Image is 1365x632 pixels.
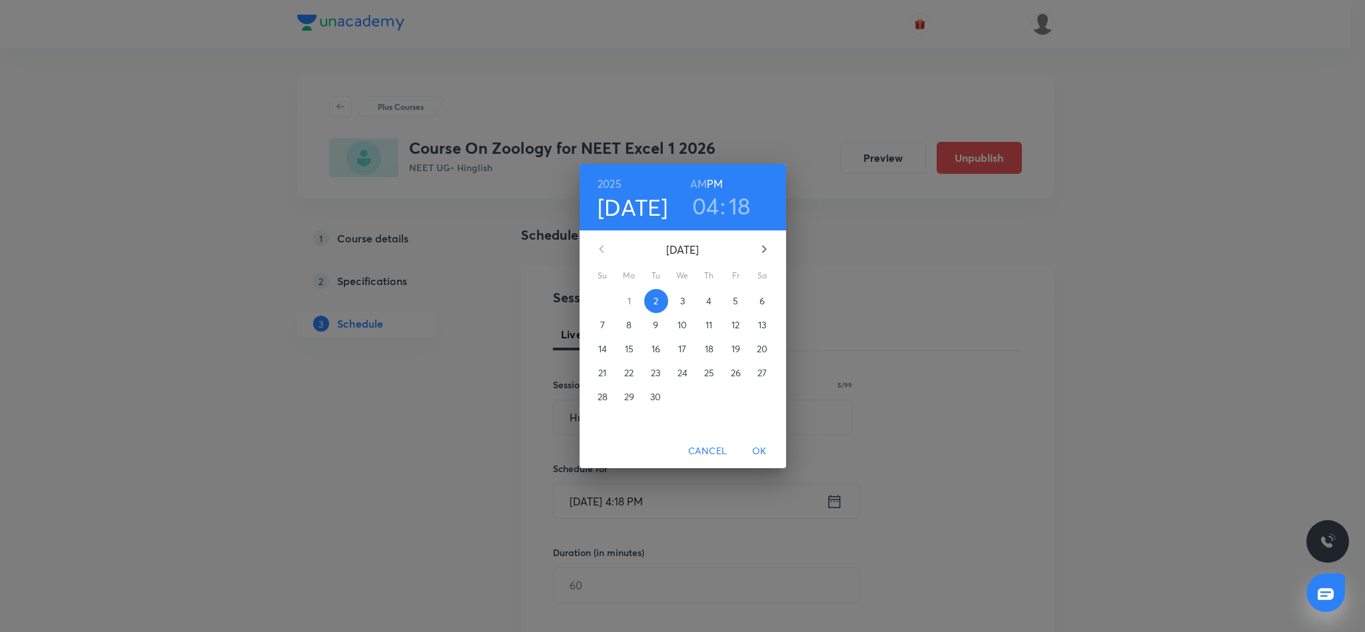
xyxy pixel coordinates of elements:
[680,294,685,308] p: 3
[654,294,658,308] p: 2
[671,313,695,337] button: 10
[697,361,721,385] button: 25
[731,366,741,380] p: 26
[704,366,714,380] p: 25
[653,318,658,332] p: 9
[751,337,775,361] button: 20
[683,439,732,464] button: Cancel
[591,385,615,409] button: 28
[705,318,712,332] p: 11
[690,174,707,193] button: AM
[618,269,642,282] span: Mo
[671,289,695,313] button: 3
[671,269,695,282] span: We
[650,390,661,404] p: 30
[618,337,642,361] button: 15
[724,337,748,361] button: 19
[644,313,668,337] button: 9
[644,269,668,282] span: Tu
[598,366,606,380] p: 21
[671,337,695,361] button: 17
[731,342,740,356] p: 19
[697,337,721,361] button: 18
[724,269,748,282] span: Fr
[751,289,775,313] button: 6
[625,342,634,356] p: 15
[591,337,615,361] button: 14
[724,361,748,385] button: 26
[644,289,668,313] button: 2
[706,294,711,308] p: 4
[738,439,781,464] button: OK
[624,366,634,380] p: 22
[651,366,660,380] p: 23
[598,174,622,193] button: 2025
[724,313,748,337] button: 12
[618,313,642,337] button: 8
[644,385,668,409] button: 30
[733,294,738,308] p: 5
[720,192,725,220] h3: :
[707,174,723,193] button: PM
[729,192,751,220] button: 18
[731,318,739,332] p: 12
[678,366,687,380] p: 24
[757,342,767,356] p: 20
[618,385,642,409] button: 29
[758,318,766,332] p: 13
[598,193,668,221] button: [DATE]
[591,269,615,282] span: Su
[705,342,713,356] p: 18
[624,390,634,404] p: 29
[751,361,775,385] button: 27
[751,313,775,337] button: 13
[678,342,686,356] p: 17
[591,313,615,337] button: 7
[598,390,608,404] p: 28
[671,361,695,385] button: 24
[598,342,607,356] p: 14
[751,269,775,282] span: Sa
[697,313,721,337] button: 11
[644,361,668,385] button: 23
[759,294,765,308] p: 6
[618,361,642,385] button: 22
[743,443,775,460] span: OK
[692,192,719,220] button: 04
[600,318,605,332] p: 7
[697,289,721,313] button: 4
[618,242,748,258] p: [DATE]
[724,289,748,313] button: 5
[757,366,767,380] p: 27
[697,269,721,282] span: Th
[652,342,660,356] p: 16
[678,318,687,332] p: 10
[644,337,668,361] button: 16
[591,361,615,385] button: 21
[688,443,727,460] span: Cancel
[626,318,632,332] p: 8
